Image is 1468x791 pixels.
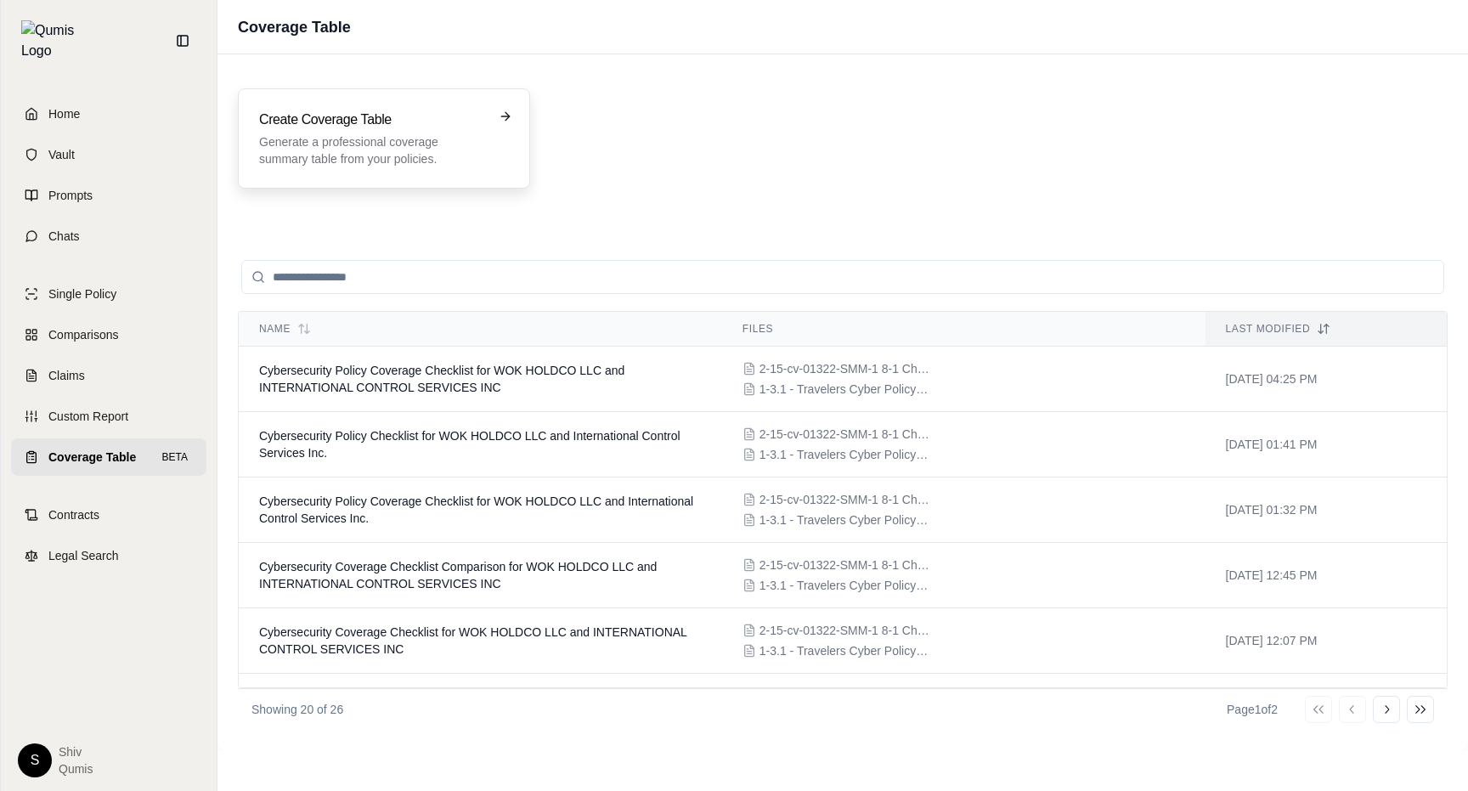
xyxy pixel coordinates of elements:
a: Legal Search [11,537,206,574]
span: Home [48,105,80,122]
span: 1-3.1 - Travelers Cyber Policy40.pdf [759,642,929,659]
span: Cybersecurity Policy Coverage Checklist for WOK HOLDCO LLC and International Control Services Inc. [259,494,693,525]
span: 1-3.1 - Travelers Cyber Policy40.pdf [759,577,929,594]
span: Cybersecurity Coverage Checklist Comparison for WOK HOLDCO LLC and INTERNATIONAL CONTROL SERVICES... [259,560,657,590]
span: Legal Search [48,547,119,564]
span: Cybersecurity Policy Checklist for WOK HOLDCO LLC and International Control Services Inc. [259,429,680,460]
div: Name [259,322,702,336]
span: Cybersecurity Coverage Checklist for WOK HOLDCO LLC and INTERNATIONAL CONTROL SERVICES INC [259,625,686,656]
a: Home [11,95,206,133]
span: Qumis [59,760,93,777]
a: Prompts [11,177,206,214]
img: Qumis Logo [21,20,85,61]
button: Collapse sidebar [169,27,196,54]
div: Last modified [1226,322,1426,336]
td: [DATE] 04:25 PM [1205,347,1447,412]
td: [DATE] 01:41 PM [1205,412,1447,477]
td: [DATE] 10:54 PM [1205,674,1447,739]
span: Prompts [48,187,93,204]
span: Single Policy [48,285,116,302]
div: Page 1 of 2 [1227,701,1278,718]
td: [DATE] 12:07 PM [1205,608,1447,674]
span: BETA [157,449,193,466]
span: 2-15-cv-01322-SMM-1 8-1 Chubb Cyber2.pdf [759,360,929,377]
h3: Create Coverage Table [259,110,485,130]
span: Vault [48,146,75,163]
span: 1-3.1 - Travelers Cyber Policy40.pdf [759,381,929,398]
a: Coverage TableBETA [11,438,206,476]
span: Contracts [48,506,99,523]
span: 1-3.1 - Travelers Cyber Policy40.pdf [759,511,929,528]
a: Comparisons [11,316,206,353]
a: Single Policy [11,275,206,313]
span: Shiv [59,743,93,760]
a: Chats [11,218,206,255]
span: Coverage Table [48,449,136,466]
span: 2-15-cv-01322-SMM-1 8-1 Chubb Cyber2.pdf [759,426,929,443]
span: Custom Report [48,408,128,425]
a: Vault [11,136,206,173]
span: 1-3.1 - Travelers Cyber Policy40.pdf [759,446,929,463]
span: 2-15-cv-01322-SMM-1 8-1 Chubb Cyber2.pdf [759,491,929,508]
span: 2-15-cv-01322-SMM-1 8-1 Chubb Cyber2.pdf [759,622,929,639]
td: [DATE] 01:32 PM [1205,477,1447,543]
p: Generate a professional coverage summary table from your policies. [259,133,485,167]
a: Contracts [11,496,206,534]
th: Files [722,312,1205,347]
a: Claims [11,357,206,394]
h1: Coverage Table [238,15,351,39]
span: Comparisons [48,326,118,343]
span: Claims [48,367,85,384]
span: 2-15-cv-01322-SMM-1 8-1 Chubb Cyber2.pdf [759,687,929,704]
span: Cybersecurity Policy Coverage Checklist for WOK HOLDCO LLC and INTERNATIONAL CONTROL SERVICES INC [259,364,624,394]
a: Custom Report [11,398,206,435]
td: [DATE] 12:45 PM [1205,543,1447,608]
span: Chats [48,228,80,245]
span: 2-15-cv-01322-SMM-1 8-1 Chubb Cyber2.pdf [759,557,929,573]
p: Showing 20 of 26 [251,701,343,718]
div: S [18,743,52,777]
